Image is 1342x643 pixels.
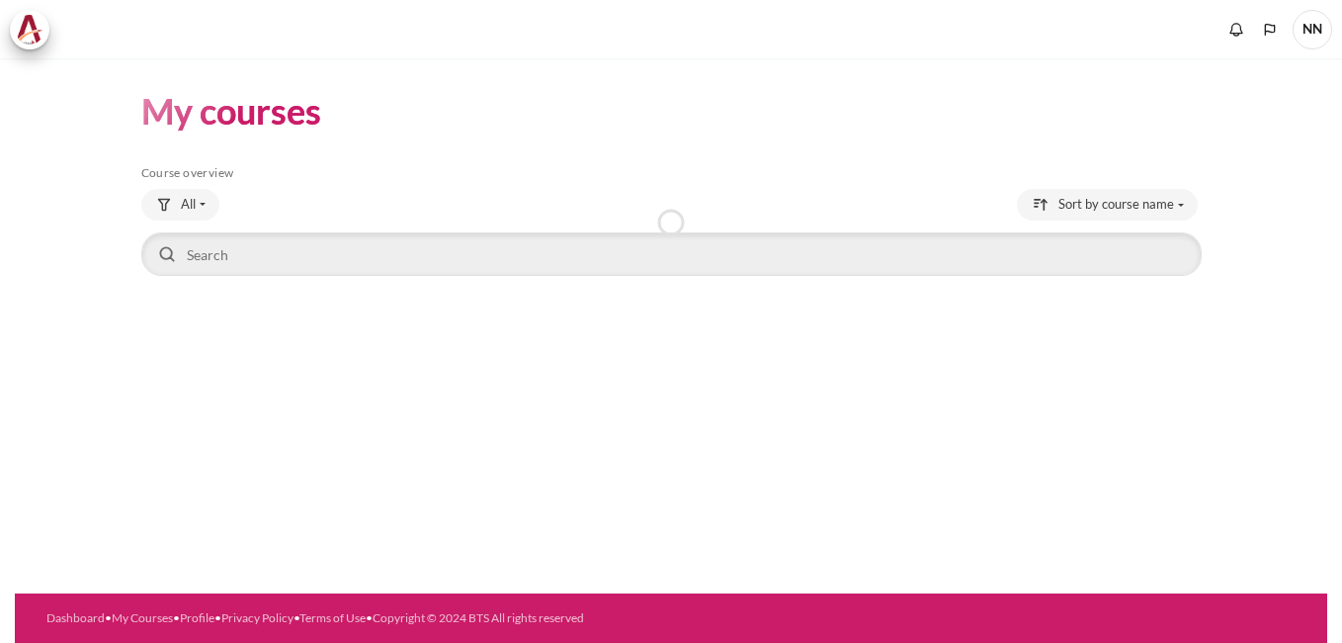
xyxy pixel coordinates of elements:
div: Course overview controls [141,189,1202,280]
span: Sort by course name [1058,195,1174,215]
a: Copyright © 2024 BTS All rights reserved [373,610,584,625]
div: • • • • • [46,609,735,627]
span: NN [1293,10,1332,49]
a: My Courses [112,610,173,625]
a: User menu [1293,10,1332,49]
section: Content [15,58,1327,310]
input: Search [141,232,1202,276]
button: Grouping drop-down menu [141,189,219,221]
a: Privacy Policy [221,610,294,625]
h5: Course overview [141,165,1202,181]
a: Profile [180,610,214,625]
a: Dashboard [46,610,105,625]
div: Show notification window with no new notifications [1221,15,1251,45]
h1: My courses [141,88,321,135]
a: Terms of Use [299,610,366,625]
button: Languages [1255,15,1285,45]
span: All [181,195,196,215]
img: Architeck [16,15,43,45]
button: Sorting drop-down menu [1017,189,1198,221]
a: Architeck Architeck [10,10,59,49]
